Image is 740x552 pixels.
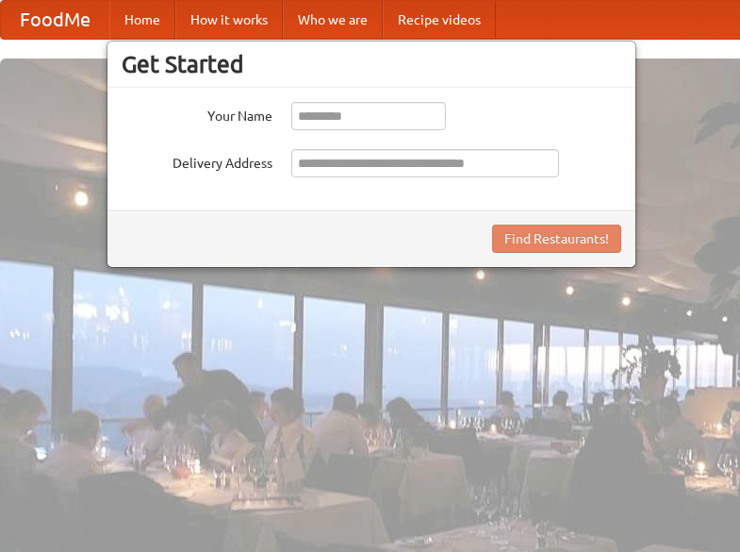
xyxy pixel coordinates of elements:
[175,1,283,39] a: How it works
[122,149,272,173] label: Delivery Address
[383,1,496,39] a: Recipe videos
[492,225,621,253] button: Find Restaurants!
[283,1,383,39] a: Who we are
[122,102,272,125] label: Your Name
[122,50,621,78] h3: Get Started
[109,1,175,39] a: Home
[1,1,109,39] a: FoodMe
